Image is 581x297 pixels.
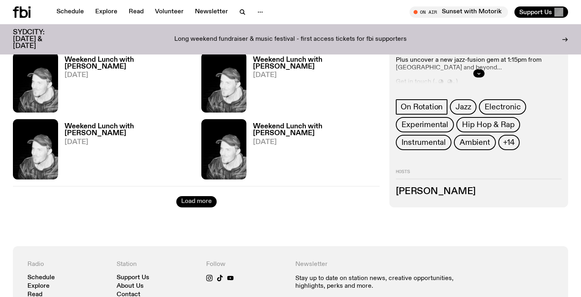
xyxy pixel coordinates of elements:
h3: Weekend Lunch with [PERSON_NAME] [253,123,380,137]
span: On Rotation [401,102,443,111]
span: Support Us [519,8,552,16]
a: Volunteer [150,6,188,18]
img: A black and white photo of John Troughton wearing a seated, wearing a jacket and looking to the l... [13,52,58,113]
a: Schedule [52,6,89,18]
h3: [PERSON_NAME] [396,187,562,196]
a: Explore [27,283,50,289]
img: A black and white photo of John Troughton wearing a seated, wearing a jacket and looking to the l... [13,119,58,179]
a: Support Us [117,275,149,281]
h3: Weekend Lunch with [PERSON_NAME] [65,123,192,137]
span: Experimental [401,120,448,129]
a: Weekend Lunch with [PERSON_NAME][DATE] [247,56,380,113]
a: On Rotation [396,99,447,115]
a: Weekend Lunch with [PERSON_NAME][DATE] [58,56,192,113]
a: Weekend Lunch with [PERSON_NAME][DATE] [58,123,192,179]
p: Stay up to date on station news, creative opportunities, highlights, perks and more. [295,275,464,290]
h4: Radio [27,261,107,268]
span: +14 [503,138,515,147]
img: A black and white photo of John Troughton wearing a seated, wearing a jacket and looking to the l... [201,119,247,179]
span: Instrumental [401,138,446,147]
span: [DATE] [253,72,380,79]
a: Weekend Lunch with [PERSON_NAME][DATE] [247,123,380,179]
p: Long weekend fundraiser & music festival - first access tickets for fbi supporters [174,36,407,43]
span: [DATE] [65,139,192,146]
span: [DATE] [65,72,192,79]
span: Jazz [456,102,471,111]
a: Experimental [396,117,454,132]
a: Ambient [454,135,496,150]
a: About Us [117,283,144,289]
button: Load more [176,196,217,207]
h2: Hosts [396,169,562,179]
a: Explore [90,6,122,18]
h3: Weekend Lunch with [PERSON_NAME] [65,56,192,70]
button: Support Us [514,6,568,18]
a: Schedule [27,275,55,281]
span: Ambient [460,138,490,147]
a: Hip Hop & Rap [456,117,520,132]
h4: Follow [206,261,286,268]
button: On AirSunset with Motorik [410,6,508,18]
a: Instrumental [396,135,451,150]
button: +14 [498,135,520,150]
p: Plus uncover a new jazz-fusion gem at 1:15pm from [GEOGRAPHIC_DATA] and beyond... [396,56,562,72]
h4: Station [117,261,196,268]
a: Newsletter [190,6,233,18]
span: Electronic [485,102,520,111]
span: [DATE] [253,139,380,146]
h3: SYDCITY: [DATE] & [DATE] [13,29,65,50]
span: Hip Hop & Rap [462,120,514,129]
a: Electronic [479,99,526,115]
img: A black and white photo of John Troughton wearing a seated, wearing a jacket and looking to the l... [201,52,247,113]
a: Read [124,6,148,18]
h4: Newsletter [295,261,464,268]
a: Jazz [450,99,477,115]
h3: Weekend Lunch with [PERSON_NAME] [253,56,380,70]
